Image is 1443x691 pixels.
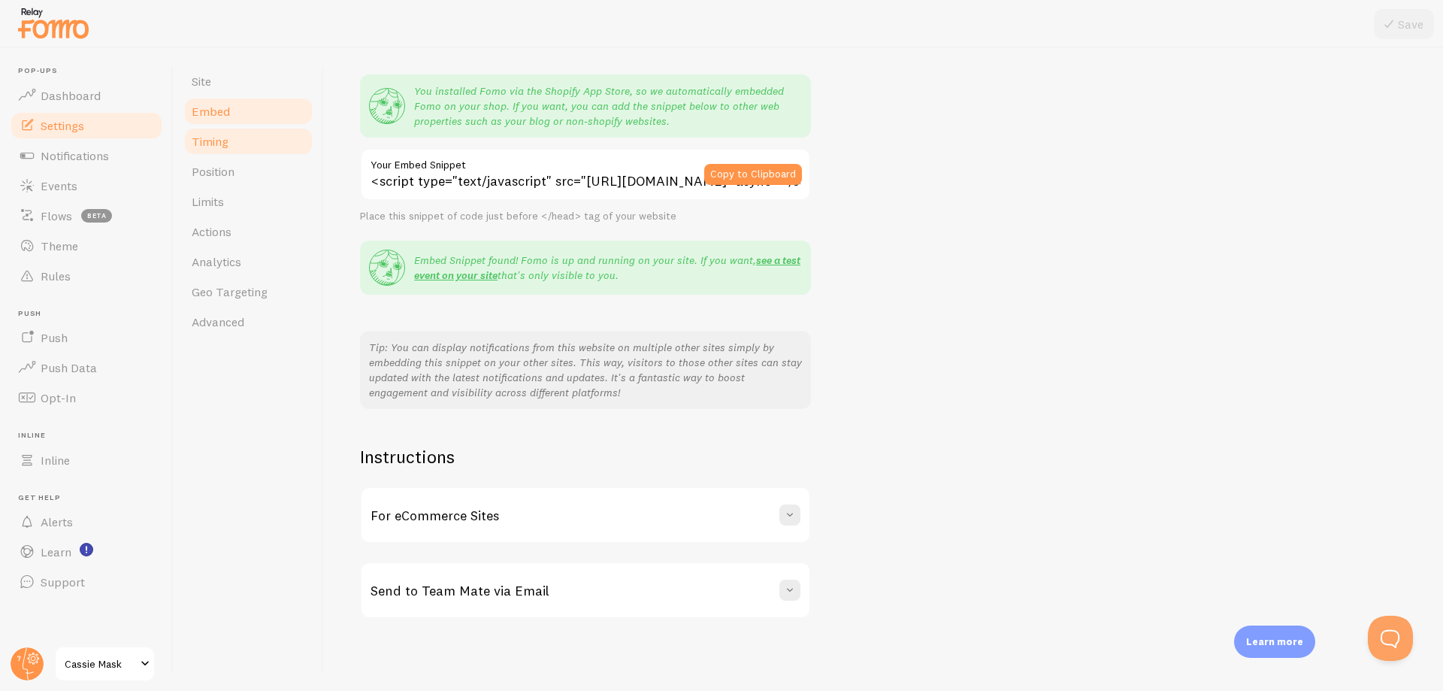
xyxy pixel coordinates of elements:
a: Theme [9,231,164,261]
span: Events [41,178,77,193]
span: Inline [41,453,70,468]
img: fomo-relay-logo-orange.svg [16,4,91,42]
a: Rules [9,261,164,291]
div: Place this snippet of code just before </head> tag of your website [360,210,811,223]
span: beta [81,209,112,223]
div: Learn more [1234,626,1315,658]
a: Push [9,323,164,353]
svg: <p>Watch New Feature Tutorials!</p> [80,543,93,556]
span: Timing [192,134,228,149]
h2: Instructions [360,445,811,468]
p: You installed Fomo via the Shopify App Store, so we automatically embedded Fomo on your shop. If ... [414,83,802,129]
span: Limits [192,194,224,209]
span: Push Data [41,360,97,375]
span: Push [18,309,164,319]
span: Cassie Mask [65,655,136,673]
a: Events [9,171,164,201]
a: Position [183,156,314,186]
a: Analytics [183,247,314,277]
a: Site [183,66,314,96]
a: Advanced [183,307,314,337]
h3: Send to Team Mate via Email [371,582,549,599]
p: Learn more [1246,635,1303,649]
a: Opt-In [9,383,164,413]
a: Learn [9,537,164,567]
span: Analytics [192,254,241,269]
span: Alerts [41,514,73,529]
a: Dashboard [9,80,164,111]
a: see a test event on your site [414,253,800,282]
span: Learn [41,544,71,559]
span: Settings [41,118,84,133]
a: Alerts [9,507,164,537]
span: Theme [41,238,78,253]
a: Timing [183,126,314,156]
button: Copy to Clipboard [704,164,802,185]
span: Opt-In [41,390,76,405]
p: Tip: You can display notifications from this website on multiple other sites simply by embedding ... [369,340,802,400]
span: Notifications [41,148,109,163]
span: Get Help [18,493,164,503]
span: Advanced [192,314,244,329]
a: Settings [9,111,164,141]
span: Geo Targeting [192,284,268,299]
a: Push Data [9,353,164,383]
span: Actions [192,224,231,239]
a: Notifications [9,141,164,171]
h3: For eCommerce Sites [371,507,499,524]
a: Cassie Mask [54,646,156,682]
span: Flows [41,208,72,223]
iframe: Help Scout Beacon - Open [1368,616,1413,661]
span: Push [41,330,68,345]
a: Geo Targeting [183,277,314,307]
a: Limits [183,186,314,217]
span: Embed [192,104,230,119]
label: Your Embed Snippet [360,148,811,174]
a: Actions [183,217,314,247]
a: Flows beta [9,201,164,231]
span: Support [41,574,85,589]
a: Support [9,567,164,597]
span: Position [192,164,234,179]
a: Inline [9,445,164,475]
span: Inline [18,431,164,441]
span: Dashboard [41,88,101,103]
span: Rules [41,268,71,283]
span: Pop-ups [18,66,164,76]
a: Embed [183,96,314,126]
span: Site [192,74,211,89]
p: Embed Snippet found! Fomo is up and running on your site. If you want, that's only visible to you. [414,253,802,283]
